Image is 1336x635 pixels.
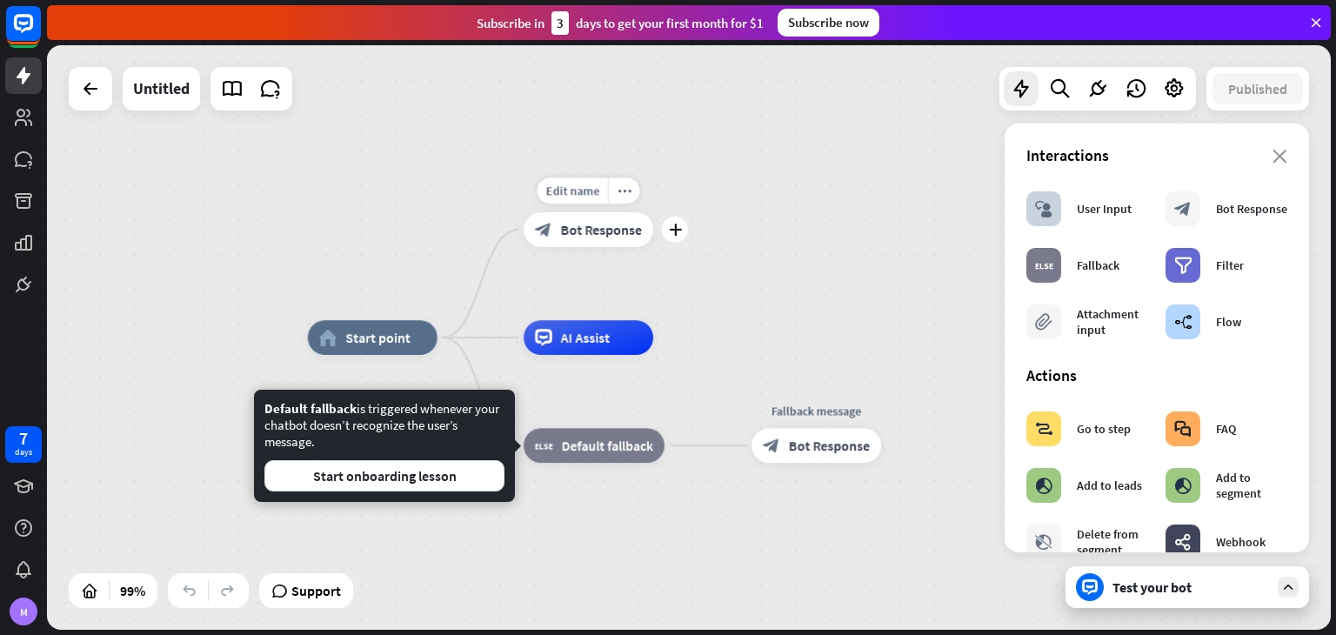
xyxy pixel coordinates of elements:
[1174,533,1192,551] i: webhooks
[778,9,879,37] div: Subscribe now
[551,11,569,35] div: 3
[1174,257,1192,274] i: filter
[264,460,504,491] button: Start onboarding lesson
[1035,313,1052,331] i: block_attachment
[1112,578,1269,596] div: Test your bot
[477,11,764,35] div: Subscribe in days to get your first month for $1
[1174,313,1192,331] i: builder_tree
[535,221,552,238] i: block_bot_response
[1216,201,1287,217] div: Bot Response
[319,329,337,346] i: home_2
[535,437,553,454] i: block_fallback
[1035,477,1052,494] i: block_add_to_segment
[115,577,150,605] div: 99%
[1216,534,1266,550] div: Webhook
[1035,200,1052,217] i: block_user_input
[1216,257,1244,273] div: Filter
[1077,526,1148,558] div: Delete from segment
[1174,200,1192,217] i: block_bot_response
[1026,365,1287,385] div: Actions
[10,598,37,625] div: M
[618,184,631,197] i: more_horiz
[1035,257,1053,274] i: block_fallback
[1077,306,1148,338] div: Attachment input
[1035,533,1052,551] i: block_delete_from_segment
[346,329,411,346] span: Start point
[763,437,780,454] i: block_bot_response
[15,446,32,458] div: days
[19,431,28,446] div: 7
[1174,420,1192,438] i: block_faq
[264,400,504,491] div: is triggered whenever your chatbot doesn’t recognize the user’s message.
[1216,470,1287,501] div: Add to segment
[738,403,894,420] div: Fallback message
[1077,478,1142,493] div: Add to leads
[1077,201,1132,217] div: User Input
[1273,150,1287,164] i: close
[668,224,681,236] i: plus
[789,437,870,454] span: Bot Response
[5,426,42,463] a: 7 days
[562,437,653,454] span: Default fallback
[1077,421,1131,437] div: Go to step
[14,7,66,59] button: Open LiveChat chat widget
[1216,421,1236,437] div: FAQ
[1026,145,1287,165] div: Interactions
[133,67,190,110] div: Untitled
[545,183,599,198] span: Edit name
[264,400,357,417] span: Default fallback
[1174,477,1192,494] i: block_add_to_segment
[291,577,341,605] span: Support
[1212,73,1303,104] button: Published
[1216,314,1241,330] div: Flow
[561,329,611,346] span: AI Assist
[561,221,642,238] span: Bot Response
[1077,257,1119,273] div: Fallback
[1035,420,1053,438] i: block_goto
